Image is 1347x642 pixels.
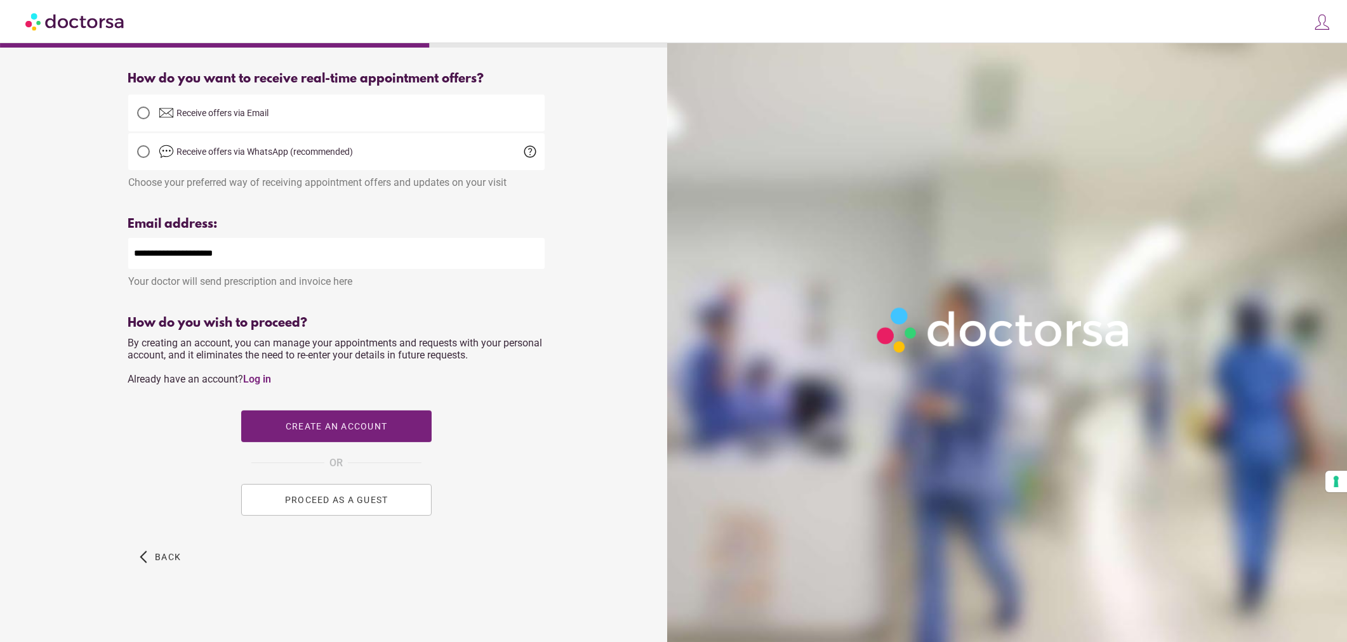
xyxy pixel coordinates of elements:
[1325,471,1347,492] button: Your consent preferences for tracking technologies
[177,147,354,157] span: Receive offers via WhatsApp (recommended)
[128,217,545,232] div: Email address:
[155,552,181,562] span: Back
[1313,13,1331,31] img: icons8-customer-100.png
[241,484,432,516] button: PROCEED AS A GUEST
[244,373,272,385] a: Log in
[135,541,186,573] button: arrow_back_ios Back
[128,269,545,287] div: Your doctor will send prescription and invoice here
[177,108,269,118] span: Receive offers via Email
[25,7,126,36] img: Doctorsa.com
[128,316,545,331] div: How do you wish to proceed?
[870,300,1139,360] img: Logo-Doctorsa-trans-White-partial-flat.png
[128,72,545,86] div: How do you want to receive real-time appointment offers?
[523,144,538,159] span: help
[329,455,343,471] span: OR
[285,421,387,431] span: Create an account
[159,144,174,159] img: chat
[284,495,388,505] span: PROCEED AS A GUEST
[241,410,432,442] button: Create an account
[128,337,543,385] span: By creating an account, you can manage your appointments and requests with your personal account,...
[128,170,545,188] div: Choose your preferred way of receiving appointment offers and updates on your visit
[159,105,174,121] img: email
